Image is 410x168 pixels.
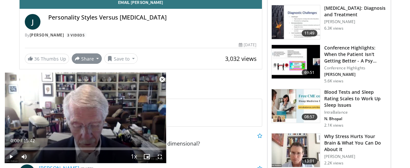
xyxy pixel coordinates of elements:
[272,45,320,79] img: 4362ec9e-0993-4580-bfd4-8e18d57e1d49.150x105_q85_crop-smart_upscale.jpg
[324,78,343,84] p: 5.6K views
[324,19,387,24] p: [PERSON_NAME]
[302,158,317,164] span: 13:01
[302,30,317,36] span: 11:49
[21,138,22,143] span: /
[271,5,387,39] a: 11:49 [MEDICAL_DATA]: Diagnosis and Treatment [PERSON_NAME] 6.3K views
[324,45,387,64] h3: Conference Highlights: When the Patient Isn't Getting Better - A Psy…
[30,32,64,38] a: [PERSON_NAME]
[302,69,317,76] span: 69:51
[156,73,169,86] button: Close
[25,14,40,30] a: J
[225,55,257,63] span: 3,032 views
[104,53,138,64] button: Save to
[272,89,320,123] img: 247ca3b2-fc43-4042-8c3d-b42db022ef6a.150x105_q85_crop-smart_upscale.jpg
[324,26,343,31] p: 6.3K views
[65,33,87,38] a: 3 Videos
[127,150,140,163] button: Playback Rate
[25,54,69,64] a: 36 Thumbs Up
[153,150,166,163] button: Fullscreen
[324,5,387,18] h3: [MEDICAL_DATA]: Diagnosis and Treatment
[324,65,387,71] p: Conference Highlights
[324,123,343,128] p: 2.1K views
[140,150,153,163] button: Enable picture-in-picture mode
[72,53,102,64] button: Share
[239,42,256,48] div: [DATE]
[10,138,19,143] span: 0:00
[324,133,387,153] h3: Why Stress Hurts Your Brain & What You Can Do About It
[23,138,35,143] span: 15:42
[324,154,387,159] p: [PERSON_NAME]
[324,110,387,115] p: IntraBalance
[34,56,39,62] span: 36
[18,150,31,163] button: Mute
[324,161,343,166] p: 2.2K views
[25,32,257,38] div: By
[272,5,320,39] img: 6e0bc43b-d42b-409a-85fd-0f454729f2ca.150x105_q85_crop-smart_upscale.jpg
[302,114,317,120] span: 08:57
[271,133,387,168] a: 13:01 Why Stress Hurts Your Brain & What You Can Do About It [PERSON_NAME] 2.2K views
[272,133,320,167] img: 153729e0-faea-4f29-b75f-59bcd55f36ca.150x105_q85_crop-smart_upscale.jpg
[324,116,387,121] p: N. Bhopal
[271,89,387,128] a: 08:57 Blood Tests and Sleep Rating Scales to Work Up Sleep Issues IntraBalance N. Bhopal 2.1K views
[48,14,257,21] h4: Personality Styles Versus [MEDICAL_DATA]
[271,45,387,84] a: 69:51 Conference Highlights: When the Patient Isn't Getting Better - A Psy… Conference Highlights...
[324,72,387,77] p: [PERSON_NAME]
[5,150,18,163] button: Play
[324,89,387,108] h3: Blood Tests and Sleep Rating Scales to Work Up Sleep Issues
[5,147,166,150] div: Progress Bar
[5,73,166,163] video-js: Video Player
